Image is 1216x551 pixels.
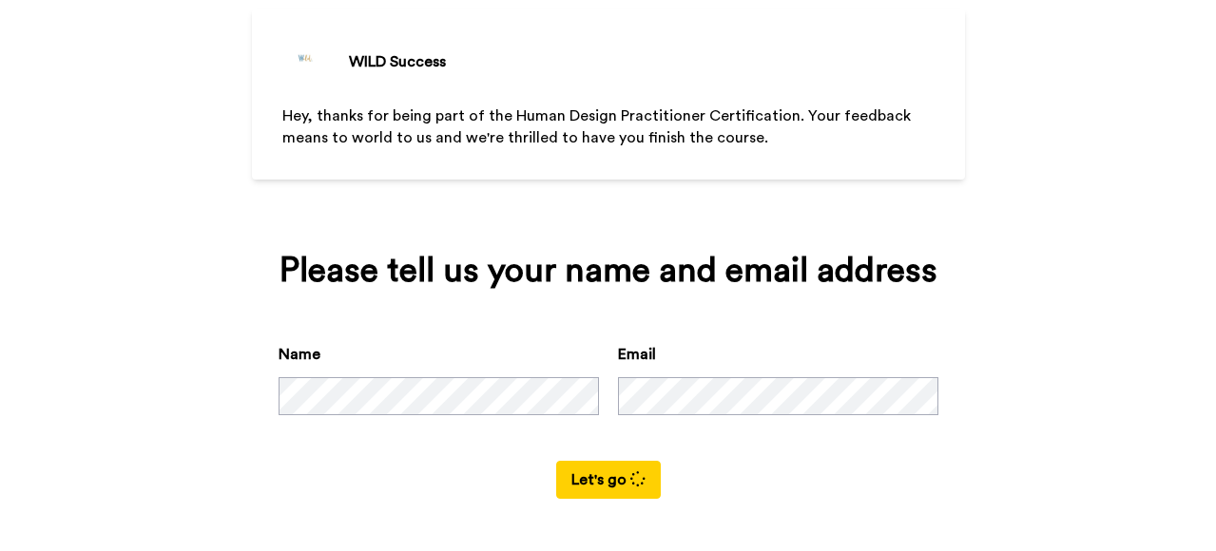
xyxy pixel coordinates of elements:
div: WILD Success [349,50,446,73]
button: Let's go [556,461,661,499]
span: Hey, thanks for being part of the Human Design Practitioner Certification. Your feedback means to... [282,108,915,145]
label: Email [618,343,656,366]
label: Name [279,343,320,366]
div: Please tell us your name and email address [279,252,938,290]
